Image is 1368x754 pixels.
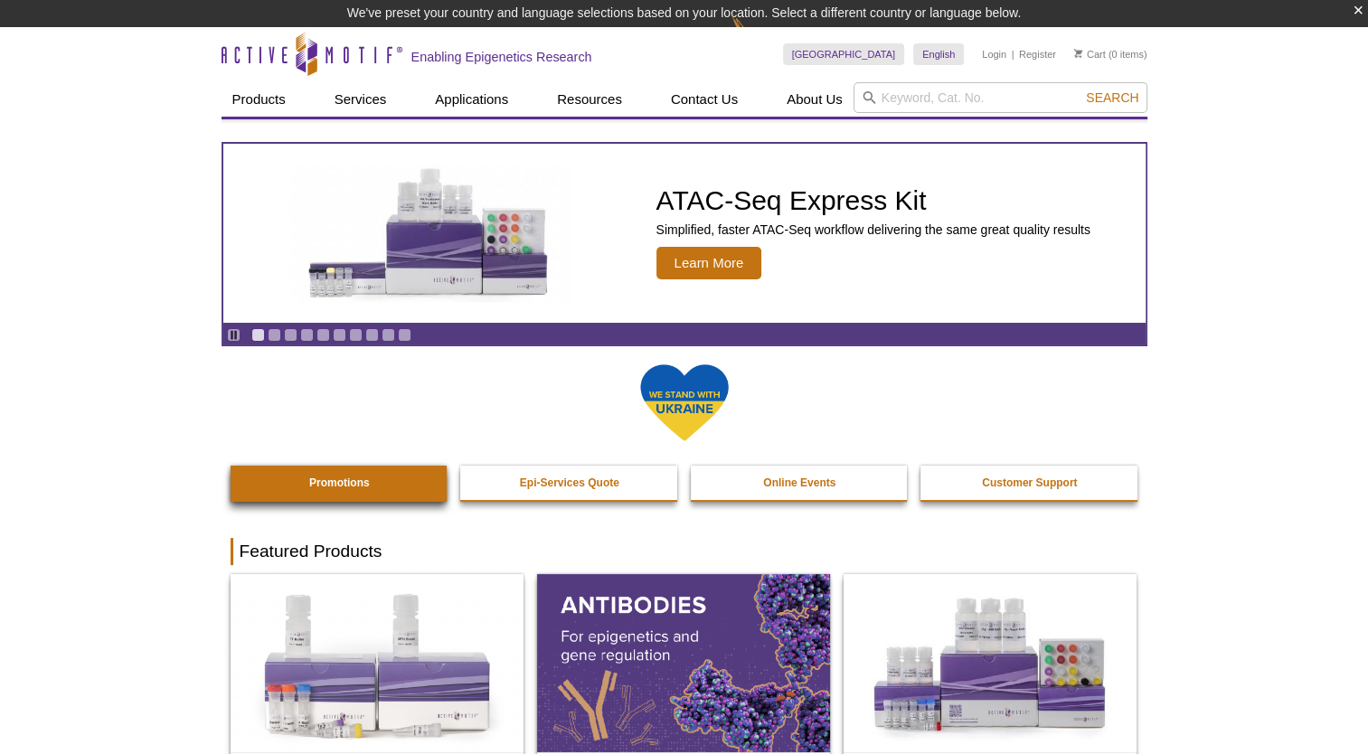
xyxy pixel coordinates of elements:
img: Change Here [731,14,779,56]
a: Promotions [231,466,449,500]
strong: Epi-Services Quote [520,476,619,489]
a: Cart [1074,48,1106,61]
strong: Promotions [309,476,370,489]
a: Go to slide 7 [349,328,363,342]
img: ATAC-Seq Express Kit [281,165,580,302]
a: Online Events [691,466,910,500]
a: About Us [776,82,854,117]
li: (0 items) [1074,43,1147,65]
input: Keyword, Cat. No. [854,82,1147,113]
img: All Antibodies [537,574,830,751]
a: Register [1019,48,1056,61]
a: Customer Support [920,466,1139,500]
a: ATAC-Seq Express Kit ATAC-Seq Express Kit Simplified, faster ATAC-Seq workflow delivering the sam... [223,144,1146,323]
a: Login [982,48,1006,61]
span: Search [1086,90,1138,105]
a: Go to slide 2 [268,328,281,342]
h2: ATAC-Seq Express Kit [656,187,1090,214]
a: Go to slide 10 [398,328,411,342]
p: Simplified, faster ATAC-Seq workflow delivering the same great quality results [656,221,1090,238]
a: Services [324,82,398,117]
img: We Stand With Ukraine [639,363,730,443]
a: Go to slide 9 [382,328,395,342]
li: | [1012,43,1014,65]
strong: Customer Support [982,476,1077,489]
span: Learn More [656,247,762,279]
a: Go to slide 1 [251,328,265,342]
article: ATAC-Seq Express Kit [223,144,1146,323]
button: Search [1080,90,1144,106]
a: [GEOGRAPHIC_DATA] [783,43,905,65]
a: Applications [424,82,519,117]
h2: Featured Products [231,538,1138,565]
a: Epi-Services Quote [460,466,679,500]
a: Go to slide 5 [316,328,330,342]
img: CUT&Tag-IT® Express Assay Kit [844,574,1137,751]
a: English [913,43,964,65]
strong: Online Events [763,476,835,489]
img: DNA Library Prep Kit for Illumina [231,574,524,751]
h2: Enabling Epigenetics Research [411,49,592,65]
a: Go to slide 8 [365,328,379,342]
a: Resources [546,82,633,117]
a: Contact Us [660,82,749,117]
a: Go to slide 4 [300,328,314,342]
a: Products [222,82,297,117]
a: Go to slide 6 [333,328,346,342]
a: Toggle autoplay [227,328,241,342]
img: Your Cart [1074,49,1082,58]
a: Go to slide 3 [284,328,297,342]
